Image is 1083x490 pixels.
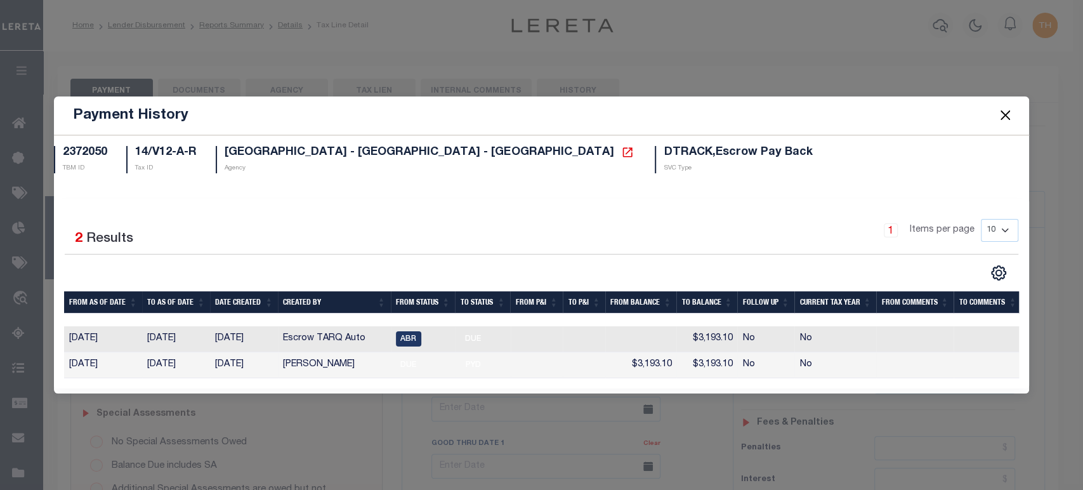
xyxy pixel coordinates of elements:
th: Follow Up: activate to sort column ascending [737,291,794,314]
th: To Status: activate to sort column ascending [455,291,510,314]
th: From Comments: activate to sort column ascending [876,291,954,314]
td: [DATE] [64,352,142,378]
h5: Payment History [73,107,188,124]
td: $3,193.10 [676,326,737,352]
td: $3,193.10 [676,352,737,378]
a: 1 [884,223,898,237]
span: PYD [461,357,486,373]
th: From As of Date: activate to sort column ascending [64,291,142,314]
td: No [737,352,794,378]
th: From Balance: activate to sort column ascending [605,291,676,314]
th: Created By: activate to sort column ascending [278,291,390,314]
th: To P&I: activate to sort column ascending [563,291,605,314]
span: Items per page [910,223,975,237]
p: SVC Type [664,164,812,173]
span: 2 [75,232,82,246]
th: To As of Date: activate to sort column ascending [142,291,210,314]
button: Close [997,107,1013,124]
td: [DATE] [210,326,278,352]
th: From P&I: activate to sort column ascending [510,291,563,314]
td: [DATE] [142,326,210,352]
td: No [794,326,876,352]
td: [DATE] [142,352,210,378]
td: No [737,326,794,352]
label: Results [86,229,133,249]
th: Date Created: activate to sort column ascending [210,291,278,314]
td: [DATE] [64,326,142,352]
td: No [794,352,876,378]
td: Escrow TARQ Auto [278,326,391,352]
p: TBM ID [63,164,107,173]
h5: DTRACK,Escrow Pay Back [664,146,812,160]
td: [DATE] [210,352,278,378]
td: $3,193.10 [605,352,676,378]
span: DUE [396,357,421,373]
h5: 2372050 [63,146,107,160]
th: To Comments: activate to sort column ascending [954,291,1021,314]
p: Agency [225,164,636,173]
h5: 14/V12-A-R [135,146,197,160]
p: Tax ID [135,164,197,173]
span: DUE [461,331,486,347]
th: From Status: activate to sort column ascending [391,291,456,314]
th: Current Tax Year: activate to sort column ascending [794,291,876,314]
td: [PERSON_NAME] [278,352,391,378]
span: ABR [396,331,421,347]
span: [GEOGRAPHIC_DATA] - [GEOGRAPHIC_DATA] - [GEOGRAPHIC_DATA] [225,147,614,158]
th: To Balance: activate to sort column ascending [676,291,737,314]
